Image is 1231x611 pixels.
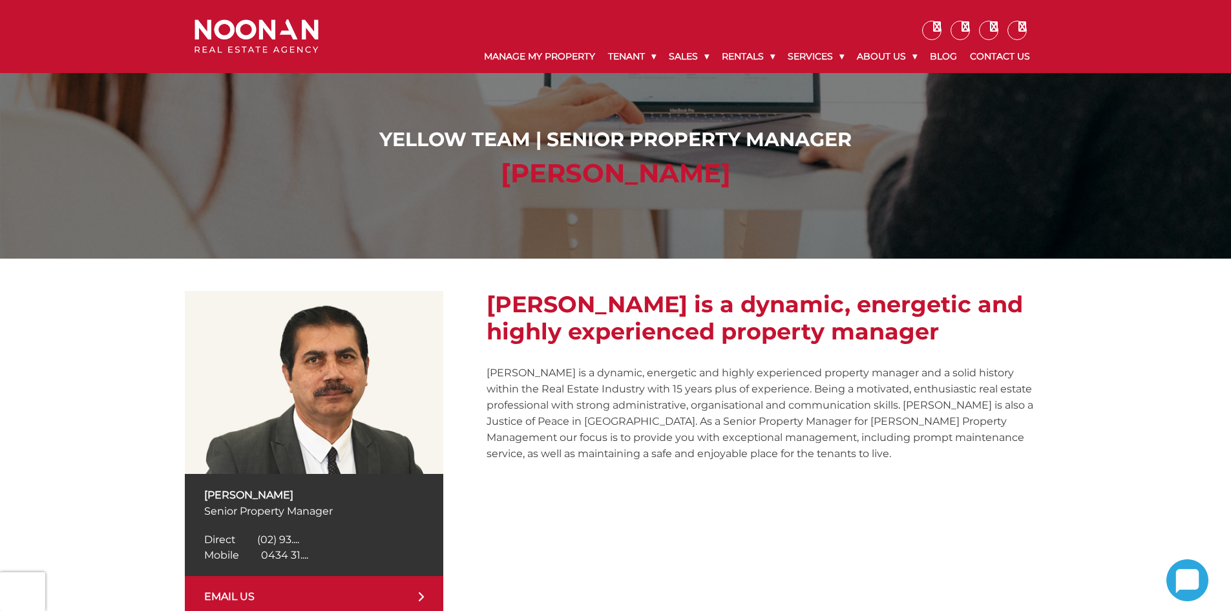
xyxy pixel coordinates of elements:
[478,40,602,73] a: Manage My Property
[715,40,781,73] a: Rentals
[198,128,1033,151] h1: Yellow Team | Senior Property Manager
[487,365,1046,462] p: [PERSON_NAME] is a dynamic, energetic and highly experienced property manager and a solid history...
[602,40,662,73] a: Tenant
[204,549,239,561] span: Mobile
[963,40,1036,73] a: Contact Us
[261,549,308,561] span: 0434 31....
[662,40,715,73] a: Sales
[198,158,1033,189] h2: [PERSON_NAME]
[781,40,850,73] a: Services
[204,487,424,503] p: [PERSON_NAME]
[487,291,1046,345] h2: [PERSON_NAME] is a dynamic, energetic and highly experienced property manager
[257,533,299,546] span: (02) 93....
[923,40,963,73] a: Blog
[204,503,424,519] p: Senior Property Manager
[204,533,299,546] a: Click to reveal phone number
[204,549,308,561] a: Click to reveal phone number
[195,19,319,54] img: Noonan Real Estate Agency
[850,40,923,73] a: About Us
[204,533,235,546] span: Direct
[185,291,443,474] img: Vidhan Verma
